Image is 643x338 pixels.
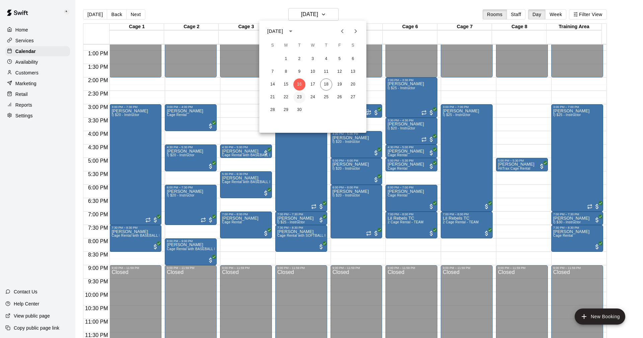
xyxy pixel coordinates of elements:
span: Monday [280,39,292,52]
button: 10 [307,66,319,78]
button: 28 [267,104,279,116]
button: 4 [320,53,332,65]
button: 3 [307,53,319,65]
button: 23 [293,91,305,103]
span: Wednesday [307,39,319,52]
button: 9 [293,66,305,78]
button: 5 [334,53,346,65]
button: 6 [347,53,359,65]
div: [DATE] [267,28,283,35]
button: 27 [347,91,359,103]
button: 18 [320,78,332,91]
button: 25 [320,91,332,103]
button: 29 [280,104,292,116]
button: 11 [320,66,332,78]
span: Sunday [267,39,279,52]
button: 22 [280,91,292,103]
button: calendar view is open, switch to year view [285,25,296,37]
button: 19 [334,78,346,91]
span: Friday [334,39,346,52]
button: 20 [347,78,359,91]
button: 12 [334,66,346,78]
button: 26 [334,91,346,103]
button: Previous month [336,24,349,38]
button: 14 [267,78,279,91]
button: Next month [349,24,362,38]
span: Thursday [320,39,332,52]
button: 17 [307,78,319,91]
button: 30 [293,104,305,116]
button: 2 [293,53,305,65]
button: 16 [293,78,305,91]
button: 15 [280,78,292,91]
span: Saturday [347,39,359,52]
button: 21 [267,91,279,103]
button: 13 [347,66,359,78]
button: 24 [307,91,319,103]
button: 7 [267,66,279,78]
span: Tuesday [293,39,305,52]
button: 8 [280,66,292,78]
button: 1 [280,53,292,65]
